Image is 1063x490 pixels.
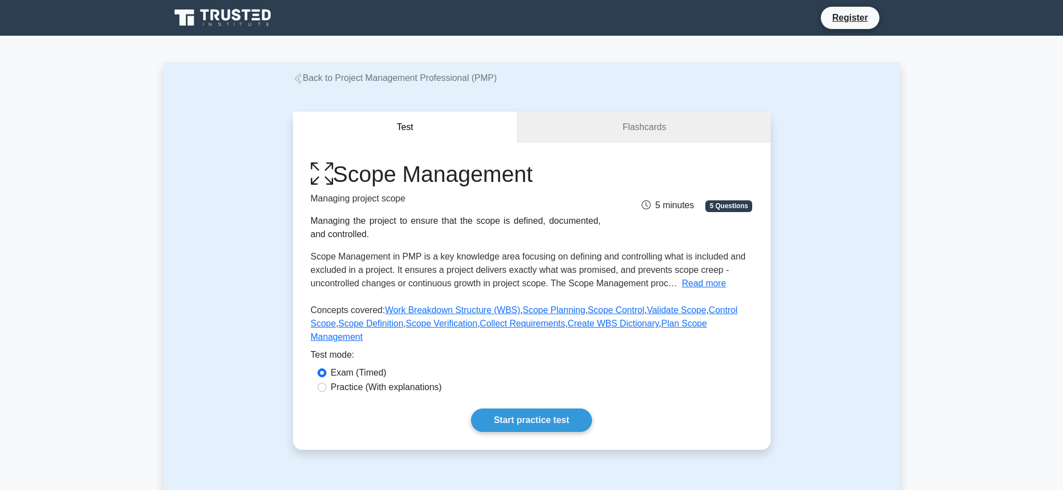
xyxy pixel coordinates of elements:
[311,252,746,288] span: Scope Management in PMP is a key knowledge area focusing on defining and controlling what is incl...
[311,348,753,366] div: Test mode:
[588,305,644,315] a: Scope Control
[331,381,442,394] label: Practice (With explanations)
[705,200,752,212] span: 5 Questions
[338,319,403,328] a: Scope Definition
[311,304,753,348] p: Concepts covered: , , , , , , , , ,
[311,161,601,188] h1: Scope Management
[518,112,770,143] a: Flashcards
[406,319,477,328] a: Scope Verification
[293,112,518,143] button: Test
[647,305,706,315] a: Validate Scope
[567,319,658,328] a: Create WBS Dictionary
[311,214,601,241] div: Managing the project to ensure that the scope is defined, documented, and controlled.
[385,305,520,315] a: Work Breakdown Structure (WBS)
[523,305,585,315] a: Scope Planning
[642,200,694,210] span: 5 minutes
[311,319,707,342] a: Plan Scope Management
[293,73,497,83] a: Back to Project Management Professional (PMP)
[311,192,601,205] p: Managing project scope
[825,11,874,25] a: Register
[471,409,592,432] a: Start practice test
[682,277,726,290] button: Read more
[331,366,387,379] label: Exam (Timed)
[480,319,565,328] a: Collect Requirements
